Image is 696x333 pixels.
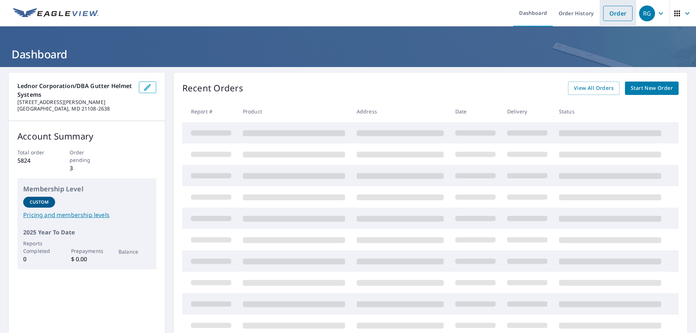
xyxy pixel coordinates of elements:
p: 5824 [17,156,52,165]
p: Reports Completed [23,240,55,255]
th: Report # [182,101,237,122]
img: EV Logo [13,8,99,19]
p: 0 [23,255,55,263]
p: Account Summary [17,130,156,143]
div: RG [639,5,655,21]
a: Start New Order [625,82,679,95]
p: [GEOGRAPHIC_DATA], MD 21108-2638 [17,105,133,112]
p: Prepayments [71,247,103,255]
p: Total order [17,149,52,156]
p: Balance [119,248,150,255]
a: Pricing and membership levels [23,211,150,219]
p: Membership Level [23,184,150,194]
th: Date [449,101,501,122]
span: Start New Order [631,84,673,93]
p: Custom [30,199,49,205]
p: Order pending [70,149,104,164]
th: Delivery [501,101,553,122]
p: [STREET_ADDRESS][PERSON_NAME] [17,99,133,105]
p: 3 [70,164,104,172]
th: Product [237,101,351,122]
h1: Dashboard [9,47,687,62]
p: Recent Orders [182,82,243,95]
p: $ 0.00 [71,255,103,263]
a: View All Orders [568,82,620,95]
p: Lednor Corporation/DBA Gutter Helmet Systems [17,82,133,99]
span: View All Orders [574,84,614,93]
p: 2025 Year To Date [23,228,150,237]
th: Status [553,101,667,122]
a: Order [603,6,633,21]
th: Address [351,101,449,122]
